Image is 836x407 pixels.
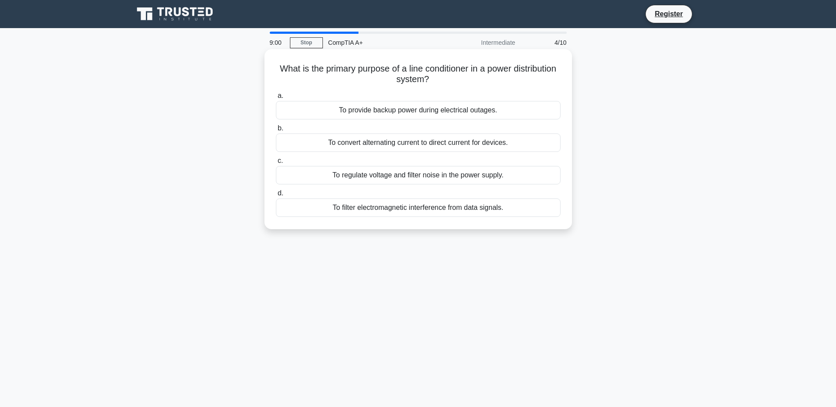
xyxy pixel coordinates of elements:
div: To provide backup power during electrical outages. [276,101,561,119]
div: 9:00 [264,34,290,51]
span: c. [278,157,283,164]
div: To regulate voltage and filter noise in the power supply. [276,166,561,184]
a: Register [649,8,688,19]
span: a. [278,92,283,99]
div: To convert alternating current to direct current for devices. [276,133,561,152]
div: Intermediate [444,34,521,51]
a: Stop [290,37,323,48]
div: 4/10 [521,34,572,51]
div: CompTIA A+ [323,34,444,51]
span: b. [278,124,283,132]
div: To filter electromagnetic interference from data signals. [276,198,561,217]
h5: What is the primary purpose of a line conditioner in a power distribution system? [275,63,561,85]
span: d. [278,189,283,197]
